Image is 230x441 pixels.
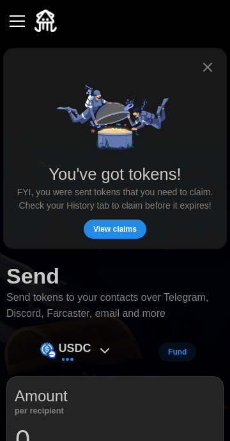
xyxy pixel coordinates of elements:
span: View claims [93,220,137,238]
span: Fund [168,343,187,361]
button: Fund [158,342,196,362]
p: Amount [15,385,68,408]
button: View claims [84,220,146,239]
p: USDC [59,339,91,358]
p: FYI, you were sent tokens that you need to claim. Check your History tab to claim before it expires! [13,186,217,213]
p: Send tokens to your contacts over Telegram, Discord, Farcaster, email and more [6,290,224,322]
p: per recipient [15,408,68,414]
img: Quidli_Collaboration.png [51,76,179,164]
h1: You've got tokens! [49,164,181,185]
img: USDC (on Base) [40,342,54,356]
img: Quidli [34,10,57,32]
h1: Send [6,262,59,290]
